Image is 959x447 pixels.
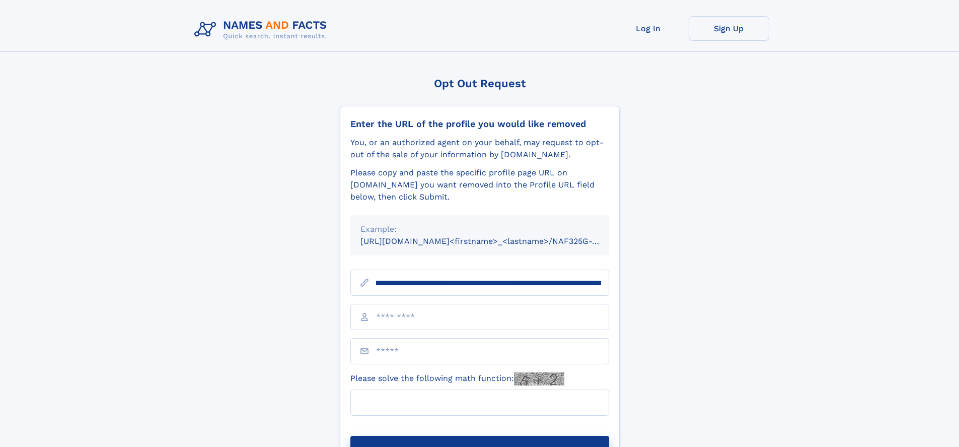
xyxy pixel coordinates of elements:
[608,16,689,41] a: Log In
[360,236,628,246] small: [URL][DOMAIN_NAME]<firstname>_<lastname>/NAF325G-xxxxxxxx
[350,137,609,161] div: You, or an authorized agent on your behalf, may request to opt-out of the sale of your informatio...
[190,16,335,43] img: Logo Names and Facts
[340,77,620,90] div: Opt Out Request
[350,372,564,386] label: Please solve the following math function:
[689,16,769,41] a: Sign Up
[350,167,609,203] div: Please copy and paste the specific profile page URL on [DOMAIN_NAME] you want removed into the Pr...
[350,118,609,130] div: Enter the URL of the profile you would like removed
[360,223,599,235] div: Example:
